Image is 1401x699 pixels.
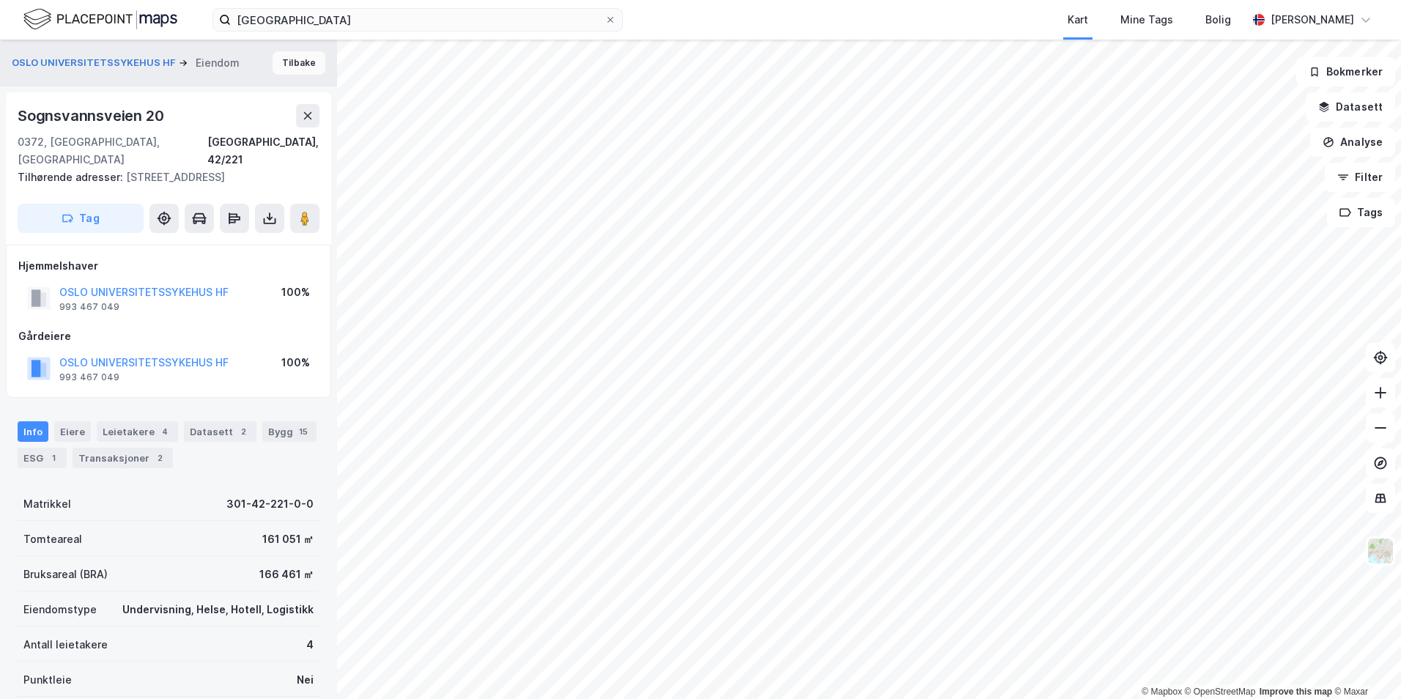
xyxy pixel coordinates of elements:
[1296,57,1395,86] button: Bokmerker
[122,601,314,618] div: Undervisning, Helse, Hotell, Logistikk
[54,421,91,442] div: Eiere
[1310,127,1395,157] button: Analyse
[1328,629,1401,699] iframe: Chat Widget
[152,451,167,465] div: 2
[1068,11,1088,29] div: Kart
[18,169,308,186] div: [STREET_ADDRESS]
[18,448,67,468] div: ESG
[1327,198,1395,227] button: Tags
[1306,92,1395,122] button: Datasett
[297,671,314,689] div: Nei
[1120,11,1173,29] div: Mine Tags
[59,301,119,313] div: 993 467 049
[226,495,314,513] div: 301-42-221-0-0
[1205,11,1231,29] div: Bolig
[23,636,108,654] div: Antall leietakere
[18,257,319,275] div: Hjemmelshaver
[259,566,314,583] div: 166 461 ㎡
[1325,163,1395,192] button: Filter
[236,424,251,439] div: 2
[306,636,314,654] div: 4
[196,54,240,72] div: Eiendom
[46,451,61,465] div: 1
[1142,687,1182,697] a: Mapbox
[73,448,173,468] div: Transaksjoner
[1367,537,1394,565] img: Z
[59,371,119,383] div: 993 467 049
[281,354,310,371] div: 100%
[184,421,256,442] div: Datasett
[18,421,48,442] div: Info
[1185,687,1256,697] a: OpenStreetMap
[281,284,310,301] div: 100%
[18,171,126,183] span: Tilhørende adresser:
[231,9,605,31] input: Søk på adresse, matrikkel, gårdeiere, leietakere eller personer
[1271,11,1354,29] div: [PERSON_NAME]
[158,424,172,439] div: 4
[18,104,166,127] div: Sognsvannsveien 20
[23,530,82,548] div: Tomteareal
[207,133,319,169] div: [GEOGRAPHIC_DATA], 42/221
[23,7,177,32] img: logo.f888ab2527a4732fd821a326f86c7f29.svg
[97,421,178,442] div: Leietakere
[12,56,179,70] button: OSLO UNIVERSITETSSYKEHUS HF
[18,328,319,345] div: Gårdeiere
[262,530,314,548] div: 161 051 ㎡
[23,495,71,513] div: Matrikkel
[273,51,325,75] button: Tilbake
[23,601,97,618] div: Eiendomstype
[262,421,317,442] div: Bygg
[296,424,311,439] div: 15
[23,566,108,583] div: Bruksareal (BRA)
[23,671,72,689] div: Punktleie
[18,204,144,233] button: Tag
[18,133,207,169] div: 0372, [GEOGRAPHIC_DATA], [GEOGRAPHIC_DATA]
[1260,687,1332,697] a: Improve this map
